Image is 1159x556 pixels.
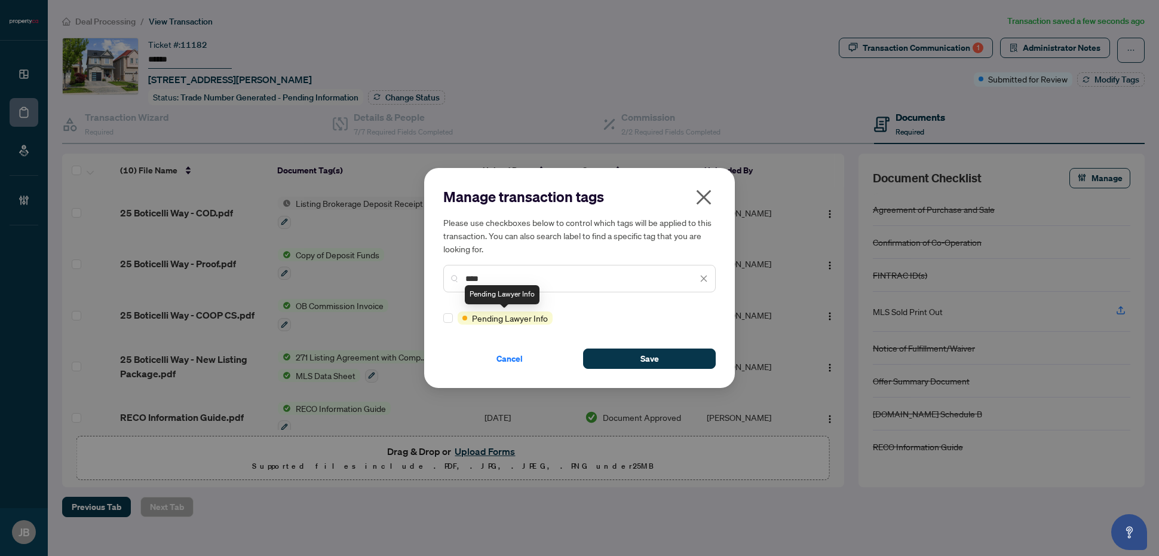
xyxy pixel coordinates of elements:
[443,349,576,369] button: Cancel
[640,349,659,368] span: Save
[583,349,716,369] button: Save
[443,187,716,206] h2: Manage transaction tags
[472,311,548,325] span: Pending Lawyer Info
[465,285,539,304] div: Pending Lawyer Info
[694,188,713,207] span: close
[443,216,716,255] h5: Please use checkboxes below to control which tags will be applied to this transaction. You can al...
[700,274,708,283] span: close
[1111,514,1147,550] button: Open asap
[496,349,523,368] span: Cancel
